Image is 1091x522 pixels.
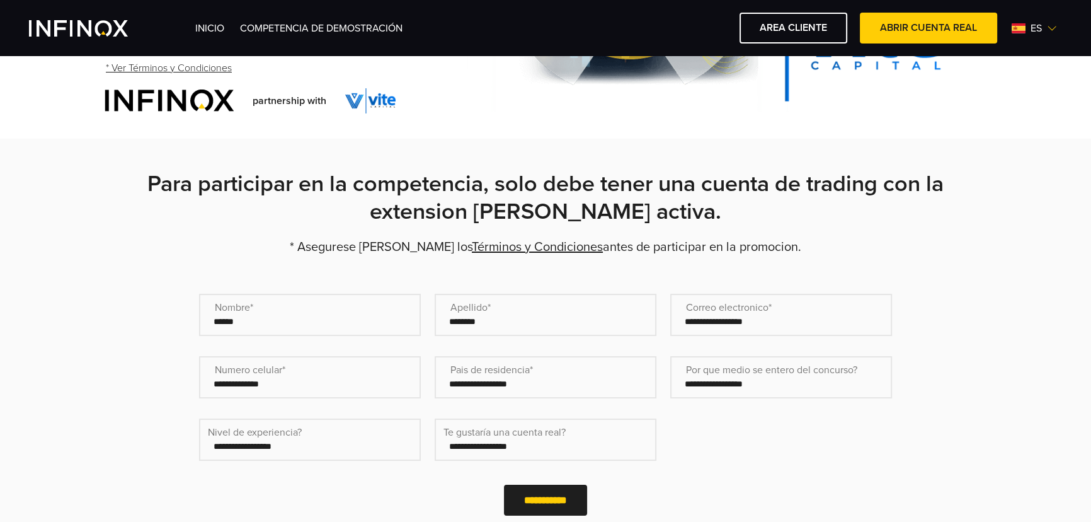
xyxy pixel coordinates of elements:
[740,13,847,43] a: AREA CLIENTE
[472,240,603,255] a: Términos y Condiciones
[1025,21,1047,36] span: es
[147,170,944,225] strong: Para participar en la competencia, solo debe tener una cuenta de trading con la extension [PERSON...
[105,238,986,256] p: * Asegurese [PERSON_NAME] los antes de participar en la promocion.
[29,20,157,37] a: INFINOX Vite
[240,22,403,35] a: Competencia de Demostración
[195,22,224,35] a: INICIO
[105,53,233,84] a: * Ver Términos y Condiciones
[253,93,326,108] span: partnership with
[860,13,997,43] a: ABRIR CUENTA REAL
